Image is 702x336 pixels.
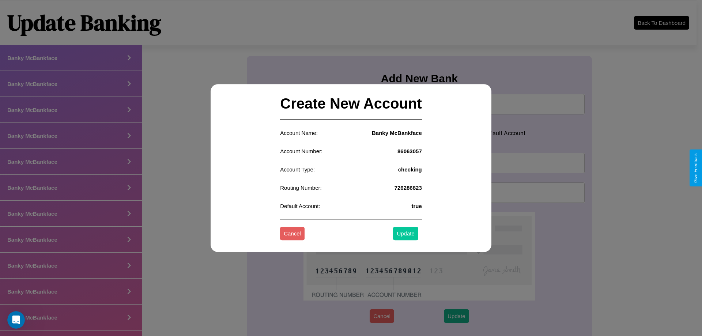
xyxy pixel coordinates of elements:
p: Account Type: [280,165,315,174]
h2: Create New Account [280,88,422,120]
p: Default Account: [280,201,320,211]
button: Cancel [280,227,305,241]
p: Account Number: [280,146,322,156]
div: Give Feedback [693,153,698,183]
h4: 86063057 [397,148,422,154]
h4: 726286823 [395,185,422,191]
p: Routing Number: [280,183,321,193]
p: Account Name: [280,128,318,138]
button: Update [393,227,418,241]
iframe: Intercom live chat [7,311,25,329]
h4: true [411,203,422,209]
h4: Banky McBankface [372,130,422,136]
h4: checking [398,166,422,173]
